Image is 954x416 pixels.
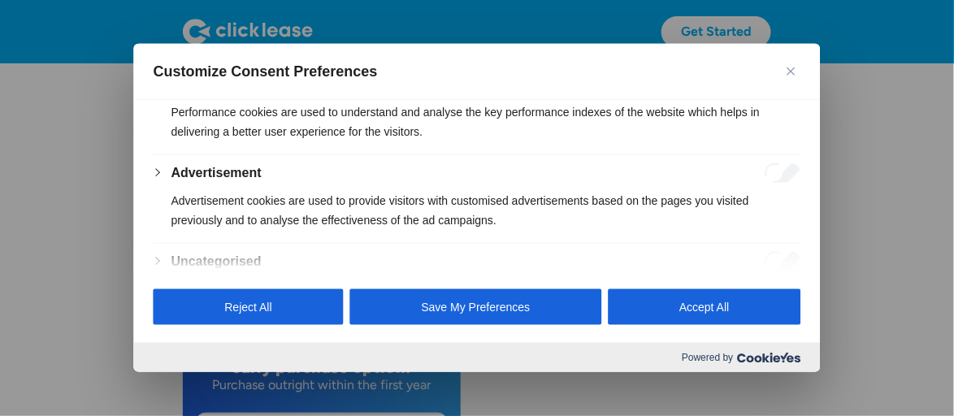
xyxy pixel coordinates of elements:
input: Enable Advertisement [765,163,801,183]
button: Close [782,62,801,81]
button: Save My Preferences [350,289,602,325]
button: Reject All [154,289,344,325]
img: Cookieyes logo [738,353,801,363]
button: Advertisement [171,163,262,183]
div: Customize Consent Preferences [134,44,821,372]
img: Close [787,67,796,76]
p: Performance cookies are used to understand and analyse the key performance indexes of the website... [171,102,801,141]
div: Powered by [134,343,821,372]
span: Customize Consent Preferences [154,62,378,81]
p: Advertisement cookies are used to provide visitors with customised advertisements based on the pa... [171,191,801,230]
button: Accept All [608,289,800,325]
